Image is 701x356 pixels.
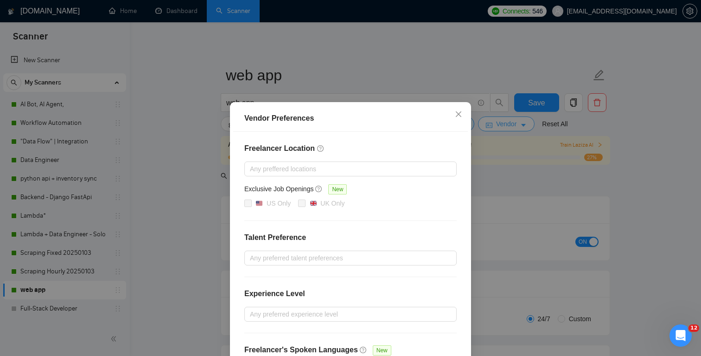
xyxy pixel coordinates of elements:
[320,198,344,208] div: UK Only
[244,344,358,356] h4: Freelancer's Spoken Languages
[455,110,462,118] span: close
[446,102,471,127] button: Close
[317,145,325,152] span: question-circle
[244,232,457,243] h4: Talent Preference
[244,288,305,299] h4: Experience Level
[244,113,457,124] div: Vendor Preferences
[267,198,291,208] div: US Only
[256,200,262,207] img: 🇺🇸
[373,345,391,356] span: New
[244,143,457,154] h4: Freelancer Location
[688,324,699,332] span: 12
[315,185,323,193] span: question-circle
[244,184,313,194] h5: Exclusive Job Openings
[310,200,317,207] img: 🇬🇧
[328,184,347,194] span: New
[669,324,692,347] iframe: Intercom live chat
[360,346,367,354] span: question-circle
